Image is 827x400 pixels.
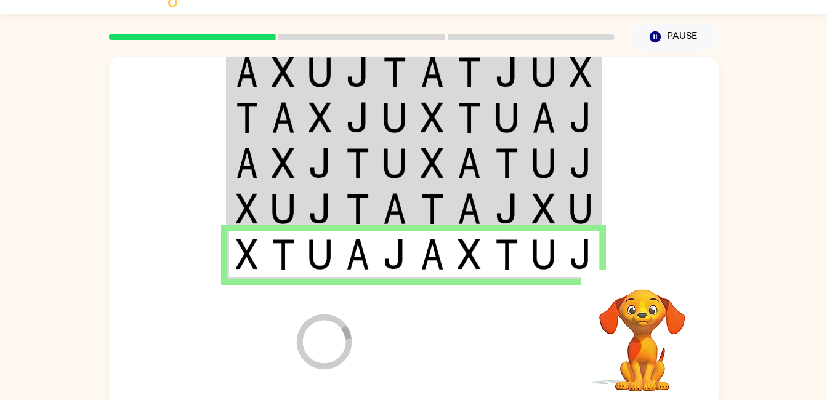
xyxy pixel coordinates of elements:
[383,193,406,224] img: a
[458,239,481,270] img: x
[421,57,444,87] img: a
[272,239,295,270] img: t
[236,239,258,270] img: x
[346,102,369,133] img: j
[272,148,295,178] img: x
[570,239,592,270] img: j
[346,239,369,270] img: a
[309,193,332,224] img: j
[570,57,592,87] img: x
[532,57,555,87] img: u
[346,193,369,224] img: t
[629,23,719,51] button: Pause
[570,193,592,224] img: u
[495,148,518,178] img: t
[346,57,369,87] img: j
[421,148,444,178] img: x
[236,57,258,87] img: a
[383,102,406,133] img: u
[236,102,258,133] img: t
[272,193,295,224] img: u
[532,239,555,270] img: u
[532,193,555,224] img: x
[570,148,592,178] img: j
[309,148,332,178] img: j
[495,193,518,224] img: j
[495,57,518,87] img: j
[309,239,332,270] img: u
[570,102,592,133] img: j
[309,57,332,87] img: u
[532,102,555,133] img: a
[421,193,444,224] img: t
[421,239,444,270] img: a
[495,239,518,270] img: t
[421,102,444,133] img: x
[458,57,481,87] img: t
[532,148,555,178] img: u
[458,148,481,178] img: a
[383,239,406,270] img: j
[236,193,258,224] img: x
[309,102,332,133] img: x
[236,148,258,178] img: a
[581,270,704,393] video: Your browser must support playing .mp4 files to use Literably. Please try using another browser.
[383,57,406,87] img: t
[346,148,369,178] img: t
[458,102,481,133] img: t
[458,193,481,224] img: a
[272,57,295,87] img: x
[495,102,518,133] img: u
[272,102,295,133] img: a
[383,148,406,178] img: u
